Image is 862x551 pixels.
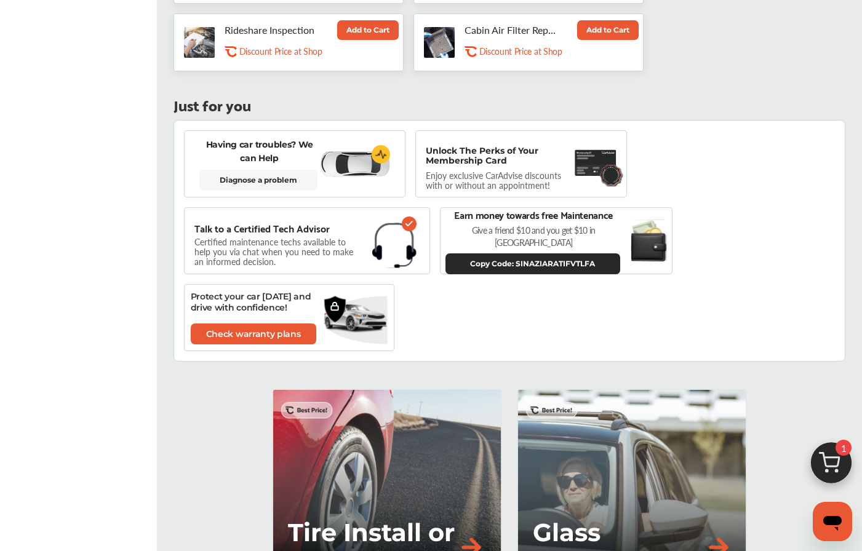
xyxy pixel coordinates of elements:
p: Unlock The Perks of Your Membership Card [426,146,569,165]
img: cabin-air-filter-replacement-thumb.jpg [424,27,455,58]
a: Check warranty plans [191,323,316,344]
p: Earn money towards free Maintenance [454,208,613,221]
button: Copy Code: SINAZIARATIFVTLFA [445,253,620,274]
img: rideshare-visual-inspection-thumb.jpg [184,27,215,58]
p: Cabin Air Filter Replacement [465,24,557,36]
img: bg-ellipse.2da0866b.svg [324,295,388,345]
span: 1 [836,440,852,456]
p: Discount Price at Shop [479,46,562,57]
p: Give a friend $10 and you get $10 in [GEOGRAPHIC_DATA] [445,224,622,248]
p: Enjoy exclusive CarAdvise discounts with or without an appointment! [426,170,573,190]
img: maintenance-card.27cfeff5.svg [575,146,617,180]
p: Discount Price at Shop [239,46,322,57]
img: vehicle.3f86c5e7.svg [324,298,388,337]
img: warranty.a715e77d.svg [324,295,346,323]
iframe: Button to launch messaging window [813,502,852,541]
img: badge.f18848ea.svg [599,163,624,187]
img: diagnose-vehicle.c84bcb0a.svg [319,151,389,178]
img: headphones.1b115f31.svg [372,223,417,268]
img: black-wallet.e93b9b5d.svg [631,220,667,261]
img: lock-icon.a4a4a2b2.svg [330,301,340,311]
button: Add to Cart [337,20,399,40]
img: cardiogram-logo.18e20815.svg [372,145,390,164]
img: check-icon.521c8815.svg [402,216,417,231]
p: Talk to a Certified Tech Advisor [194,223,330,234]
p: Protect your car [DATE] and drive with confidence! [191,291,326,313]
p: Just for you [174,98,251,110]
button: Add to Cart [577,20,639,40]
p: Rideshare Inspection [225,24,317,36]
img: cart_icon.3d0951e8.svg [802,437,861,496]
a: Diagnose a problem [199,170,318,191]
p: Certified maintenance techs available to help you via chat when you need to make an informed deci... [194,239,362,264]
p: Having car troubles? We can Help [199,138,320,165]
